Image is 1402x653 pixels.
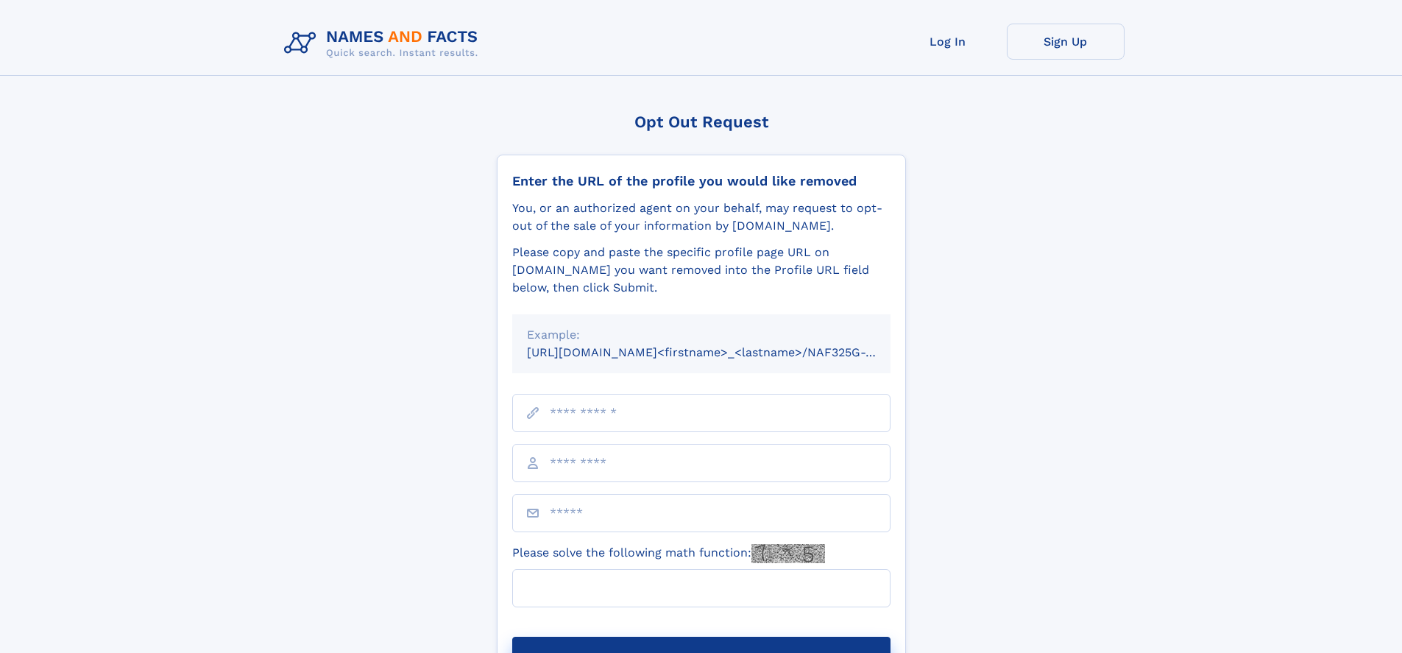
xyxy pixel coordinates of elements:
[1007,24,1125,60] a: Sign Up
[527,326,876,344] div: Example:
[512,544,825,563] label: Please solve the following math function:
[512,200,891,235] div: You, or an authorized agent on your behalf, may request to opt-out of the sale of your informatio...
[512,244,891,297] div: Please copy and paste the specific profile page URL on [DOMAIN_NAME] you want removed into the Pr...
[278,24,490,63] img: Logo Names and Facts
[497,113,906,131] div: Opt Out Request
[527,345,918,359] small: [URL][DOMAIN_NAME]<firstname>_<lastname>/NAF325G-xxxxxxxx
[512,173,891,189] div: Enter the URL of the profile you would like removed
[889,24,1007,60] a: Log In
